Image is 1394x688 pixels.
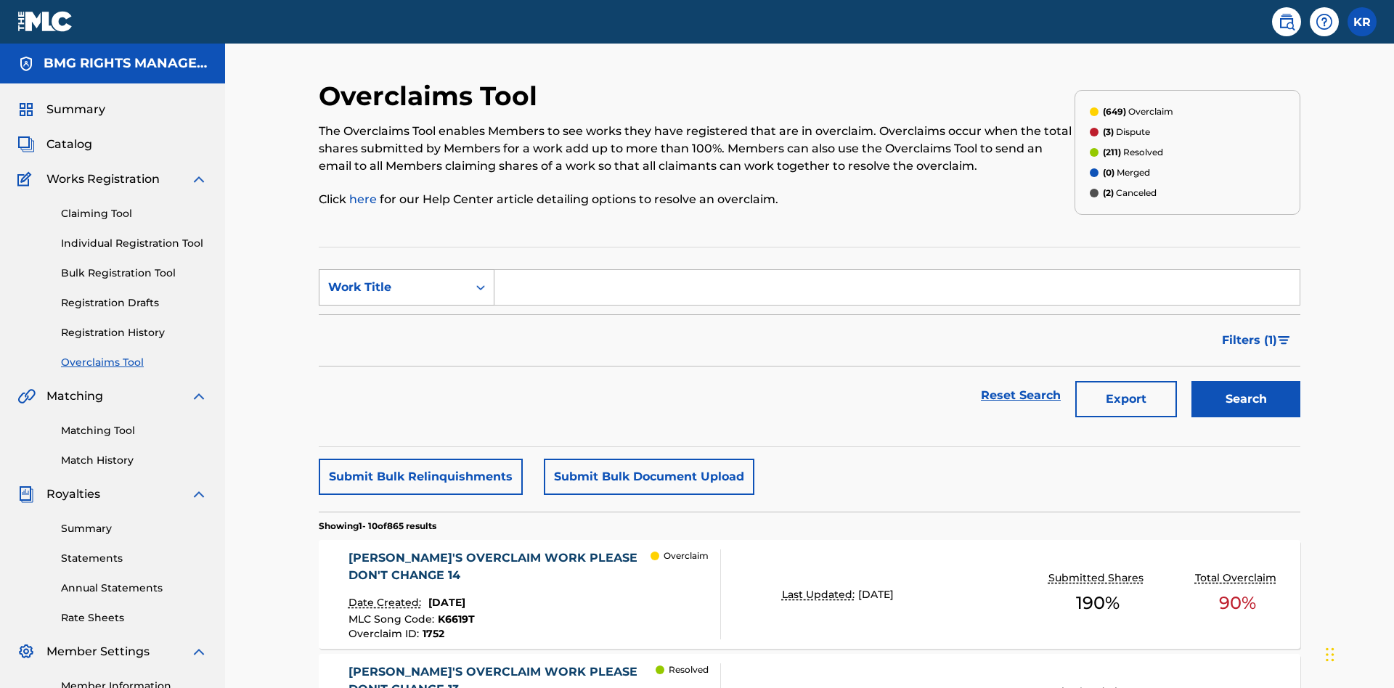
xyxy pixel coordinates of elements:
[348,595,425,610] p: Date Created:
[1316,13,1333,30] img: help
[46,101,105,118] span: Summary
[46,171,160,188] span: Works Registration
[1213,322,1300,359] button: Filters (1)
[319,191,1075,208] p: Click for our Help Center article detailing options to resolve an overclaim.
[46,486,100,503] span: Royalties
[190,643,208,660] img: expand
[190,388,208,405] img: expand
[1272,7,1301,36] a: Public Search
[46,136,92,153] span: Catalog
[1278,336,1290,345] img: filter
[17,101,35,118] img: Summary
[61,610,208,626] a: Rate Sheets
[858,588,894,601] span: [DATE]
[1103,187,1157,200] p: Canceled
[1326,633,1334,676] div: Drag
[1103,187,1114,198] span: (2)
[190,486,208,503] img: expand
[1103,147,1121,157] span: (211)
[61,581,208,596] a: Annual Statements
[319,540,1300,649] a: [PERSON_NAME]'S OVERCLAIM WORK PLEASE DON'T CHANGE 14Date Created:[DATE]MLC Song Code:K6619TOverc...
[319,520,436,533] p: Showing 1 - 10 of 865 results
[1075,381,1177,417] button: Export
[17,486,35,503] img: Royalties
[17,643,35,660] img: Member Settings
[319,459,523,495] button: Submit Bulk Relinquishments
[348,613,438,626] span: MLC Song Code :
[46,643,150,660] span: Member Settings
[17,388,36,405] img: Matching
[1048,570,1147,586] p: Submitted Shares
[1103,167,1114,178] span: (0)
[61,266,208,281] a: Bulk Registration Tool
[17,136,35,153] img: Catalog
[319,80,545,112] h2: Overclaims Tool
[974,380,1068,411] a: Reset Search
[61,423,208,438] a: Matching Tool
[17,101,105,118] a: SummarySummary
[46,388,103,405] span: Matching
[669,663,709,676] p: Resolved
[1103,126,1150,139] p: Dispute
[61,355,208,370] a: Overclaims Tool
[61,521,208,536] a: Summary
[1321,618,1394,688] iframe: Chat Widget
[1103,166,1150,179] p: Merged
[61,453,208,468] a: Match History
[61,295,208,311] a: Registration Drafts
[348,627,423,640] span: Overclaim ID :
[61,325,208,340] a: Registration History
[1103,106,1126,117] span: (649)
[1219,590,1256,616] span: 90 %
[664,549,709,562] p: Overclaim
[319,269,1300,425] form: Search Form
[1191,381,1300,417] button: Search
[1103,105,1173,118] p: Overclaim
[17,136,92,153] a: CatalogCatalog
[61,206,208,221] a: Claiming Tool
[44,55,208,72] h5: BMG RIGHTS MANAGEMENT US, LLC
[61,236,208,251] a: Individual Registration Tool
[319,123,1075,175] p: The Overclaims Tool enables Members to see works they have registered that are in overclaim. Over...
[1222,332,1277,349] span: Filters ( 1 )
[61,551,208,566] a: Statements
[428,596,465,609] span: [DATE]
[1103,146,1163,159] p: Resolved
[190,171,208,188] img: expand
[782,587,858,602] p: Last Updated:
[1348,7,1377,36] div: User Menu
[17,11,73,32] img: MLC Logo
[349,192,380,206] a: here
[1310,7,1339,36] div: Help
[1076,590,1120,616] span: 190 %
[348,549,651,584] div: [PERSON_NAME]'S OVERCLAIM WORK PLEASE DON'T CHANGE 14
[17,171,36,188] img: Works Registration
[423,627,444,640] span: 1752
[1195,570,1280,586] p: Total Overclaim
[1103,126,1114,137] span: (3)
[17,55,35,73] img: Accounts
[544,459,754,495] button: Submit Bulk Document Upload
[328,279,459,296] div: Work Title
[1278,13,1295,30] img: search
[438,613,475,626] span: K6619T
